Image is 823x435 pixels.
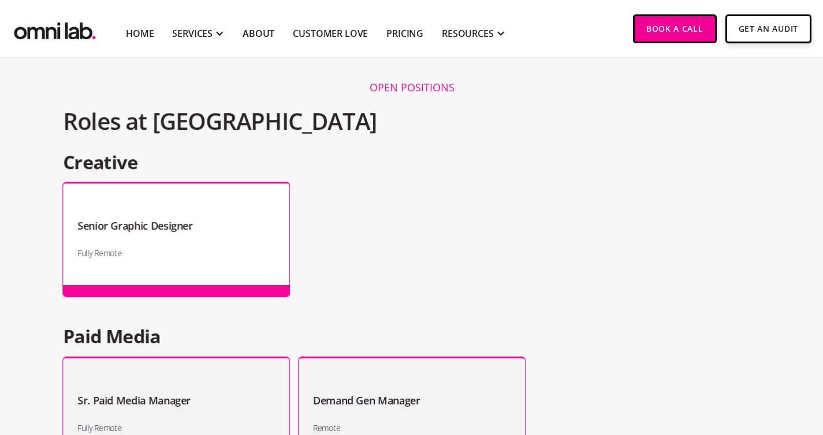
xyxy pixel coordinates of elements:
img: Omni Lab: B2B SaaS Demand Generation Agency [12,14,98,43]
a: About [243,27,274,40]
h2: Creative [63,151,760,173]
div: SERVICES [172,27,213,40]
h1: Fully Remote [77,245,275,262]
a: Pricing [386,27,423,40]
a: Senior Graphic DesignerFully Remote [63,183,289,297]
h2: Roles at [GEOGRAPHIC_DATA] [63,100,760,142]
iframe: Chat Widget [615,301,823,435]
div: OPEN POSITIONS [63,82,760,92]
a: Book a Call [633,14,717,43]
h1: Demand Gen Manager [313,392,420,409]
h1: Senior Graphic Designer [77,217,193,234]
div: RESOURCES [442,27,494,40]
a: Customer Love [293,27,368,40]
a: Home [126,27,154,40]
h1: Sr. Paid Media Manager [77,392,191,409]
a: home [12,14,98,43]
h2: Paid Media [63,325,760,347]
a: Get An Audit [725,14,811,43]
